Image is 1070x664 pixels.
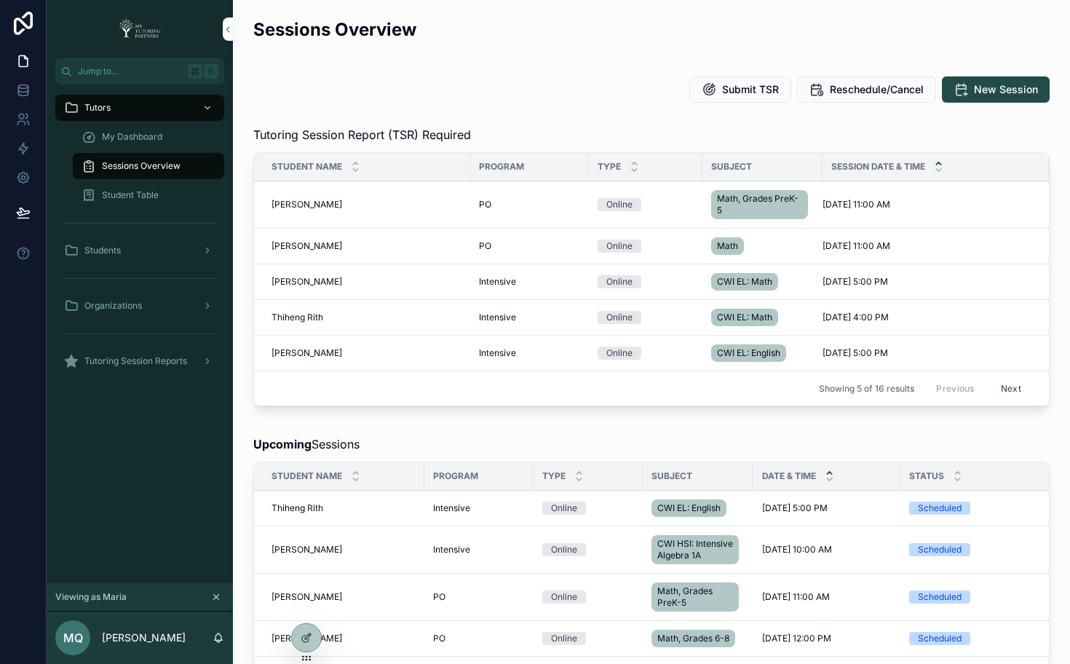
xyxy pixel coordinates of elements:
div: Scheduled [918,632,962,645]
span: Reschedule/Cancel [830,82,924,97]
a: Tutoring Session Reports [55,348,224,374]
span: Sessions [253,435,360,453]
span: Student Name [272,161,342,173]
span: Submit TSR [722,82,779,97]
p: [PERSON_NAME] [102,631,186,645]
span: CWI EL: English [717,347,780,359]
span: My Dashboard [102,131,162,143]
span: [PERSON_NAME] [272,544,342,556]
span: PO [479,199,491,210]
span: Status [909,470,944,482]
a: My Dashboard [73,124,224,150]
span: Showing 5 of 16 results [819,383,914,395]
span: Program [433,470,478,482]
span: Type [598,161,621,173]
button: Jump to...K [55,58,224,84]
span: [PERSON_NAME] [272,199,342,210]
button: Submit TSR [689,76,791,103]
span: Intensive [479,276,516,288]
span: New Session [974,82,1038,97]
span: Program [479,161,524,173]
span: [PERSON_NAME] [272,591,342,603]
span: CWI EL: English [657,502,721,514]
div: Online [606,240,633,253]
span: PO [433,633,445,644]
span: [PERSON_NAME] [272,633,342,644]
span: [DATE] 5:00 PM [762,502,828,514]
span: Tutors [84,102,111,114]
span: PO [479,240,491,252]
span: [DATE] 11:00 AM [762,591,830,603]
span: Thiheng Rith [272,312,323,323]
span: Date & Time [762,470,816,482]
div: Online [606,198,633,211]
div: Scheduled [918,543,962,556]
span: PO [433,591,445,603]
span: [DATE] 10:00 AM [762,544,832,556]
div: Scheduled [918,502,962,515]
span: [DATE] 11:00 AM [823,199,890,210]
span: [PERSON_NAME] [272,240,342,252]
span: [PERSON_NAME] [272,347,342,359]
span: Intensive [433,502,470,514]
span: Student Name [272,470,342,482]
a: Sessions Overview [73,153,224,179]
img: App logo [114,17,165,41]
div: Online [606,275,633,288]
button: New Session [942,76,1050,103]
span: Math, Grades PreK-5 [657,585,733,609]
div: scrollable content [47,84,233,393]
div: Online [551,632,577,645]
span: [DATE] 5:00 PM [823,276,888,288]
span: Tutoring Session Reports [84,355,187,367]
span: Math [717,240,738,252]
span: Thiheng Rith [272,502,323,514]
span: [DATE] 5:00 PM [823,347,888,359]
span: Subject [711,161,752,173]
span: Tutoring Session Report (TSR) Required [253,126,471,143]
span: Students [84,245,121,256]
span: CWI EL: Math [717,276,772,288]
span: K [205,66,217,77]
span: Math, Grades 6-8 [657,633,729,644]
strong: Upcoming [253,437,312,451]
div: Online [606,347,633,360]
a: Students [55,237,224,264]
span: Organizations [84,300,142,312]
span: Session Date & Time [831,161,925,173]
div: Online [606,311,633,324]
span: CWI HSI: Intensive Algebra 1A [657,538,733,561]
span: [DATE] 4:00 PM [823,312,889,323]
div: Online [551,590,577,604]
a: Tutors [55,95,224,121]
span: Student Table [102,189,159,201]
span: [PERSON_NAME] [272,276,342,288]
span: Sessions Overview [102,160,181,172]
a: Organizations [55,293,224,319]
button: Reschedule/Cancel [797,76,936,103]
h2: Sessions Overview [253,17,416,41]
span: MQ [63,629,83,647]
span: [DATE] 12:00 PM [762,633,831,644]
div: Online [551,502,577,515]
span: Intensive [479,312,516,323]
span: Type [542,470,566,482]
span: Intensive [479,347,516,359]
span: [DATE] 11:00 AM [823,240,890,252]
div: Online [551,543,577,556]
span: Subject [651,470,692,482]
a: Student Table [73,182,224,208]
button: Next [991,377,1031,400]
span: CWI EL: Math [717,312,772,323]
span: Math, Grades PreK-5 [717,193,802,216]
span: Intensive [433,544,470,556]
span: Viewing as Maria [55,591,127,603]
div: Scheduled [918,590,962,604]
span: Jump to... [78,66,182,77]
